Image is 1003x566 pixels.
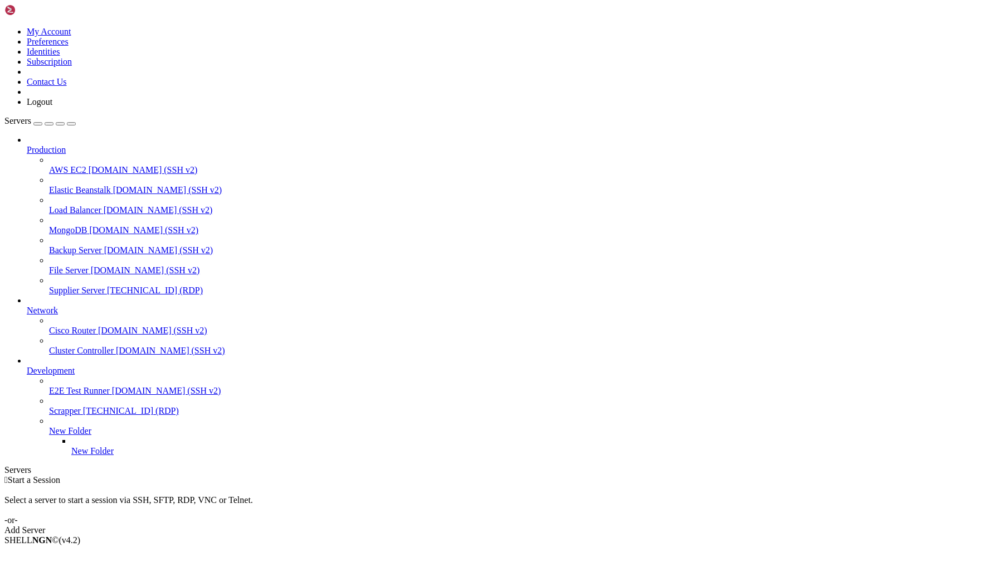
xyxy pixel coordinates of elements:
span: [TECHNICAL_ID] (RDP) [107,286,203,295]
span: File Server [49,265,89,275]
span: Supplier Server [49,286,105,295]
a: Subscription [27,57,72,66]
a: AWS EC2 [DOMAIN_NAME] (SSH v2) [49,165,999,175]
span: Cisco Router [49,326,96,335]
span: [DOMAIN_NAME] (SSH v2) [104,205,213,215]
span: [TECHNICAL_ID] (RDP) [83,406,179,415]
a: MongoDB [DOMAIN_NAME] (SSH v2) [49,225,999,235]
span: [DOMAIN_NAME] (SSH v2) [89,225,198,235]
a: Scrapper [TECHNICAL_ID] (RDP) [49,406,999,416]
a: File Server [DOMAIN_NAME] (SSH v2) [49,265,999,275]
span: Development [27,366,75,375]
a: New Folder [49,426,999,436]
span: [DOMAIN_NAME] (SSH v2) [112,386,221,395]
li: Elastic Beanstalk [DOMAIN_NAME] (SSH v2) [49,175,999,195]
span: [DOMAIN_NAME] (SSH v2) [91,265,200,275]
span: [DOMAIN_NAME] (SSH v2) [113,185,222,195]
a: Contact Us [27,77,67,86]
div: Select a server to start a session via SSH, SFTP, RDP, VNC or Telnet. -or- [4,485,999,525]
li: New Folder [49,416,999,456]
a: Cisco Router [DOMAIN_NAME] (SSH v2) [49,326,999,336]
span: Load Balancer [49,205,101,215]
span: E2E Test Runner [49,386,110,395]
li: Load Balancer [DOMAIN_NAME] (SSH v2) [49,195,999,215]
li: File Server [DOMAIN_NAME] (SSH v2) [49,255,999,275]
a: Cluster Controller [DOMAIN_NAME] (SSH v2) [49,346,999,356]
li: Production [27,135,999,296]
span: Servers [4,116,31,125]
li: New Folder [71,436,999,456]
span:  [4,475,8,485]
li: Development [27,356,999,456]
li: AWS EC2 [DOMAIN_NAME] (SSH v2) [49,155,999,175]
span: New Folder [71,446,114,456]
span: New Folder [49,426,91,436]
div: Servers [4,465,999,475]
span: Backup Server [49,245,102,255]
li: Scrapper [TECHNICAL_ID] (RDP) [49,396,999,416]
div: Add Server [4,525,999,535]
span: Elastic Beanstalk [49,185,111,195]
span: Scrapper [49,406,81,415]
span: [DOMAIN_NAME] (SSH v2) [116,346,225,355]
li: Network [27,296,999,356]
span: Cluster Controller [49,346,114,355]
a: My Account [27,27,71,36]
a: Elastic Beanstalk [DOMAIN_NAME] (SSH v2) [49,185,999,195]
li: Backup Server [DOMAIN_NAME] (SSH v2) [49,235,999,255]
a: Network [27,306,999,316]
a: Logout [27,97,52,107]
span: AWS EC2 [49,165,86,175]
a: Production [27,145,999,155]
a: Development [27,366,999,376]
span: SHELL © [4,535,80,545]
span: Start a Session [8,475,60,485]
img: Shellngn [4,4,69,16]
li: Supplier Server [TECHNICAL_ID] (RDP) [49,275,999,296]
span: [DOMAIN_NAME] (SSH v2) [89,165,198,175]
span: MongoDB [49,225,87,235]
span: 4.2.0 [59,535,81,545]
li: Cluster Controller [DOMAIN_NAME] (SSH v2) [49,336,999,356]
a: E2E Test Runner [DOMAIN_NAME] (SSH v2) [49,386,999,396]
li: E2E Test Runner [DOMAIN_NAME] (SSH v2) [49,376,999,396]
a: Preferences [27,37,69,46]
span: Network [27,306,58,315]
a: Servers [4,116,76,125]
a: New Folder [71,446,999,456]
a: Supplier Server [TECHNICAL_ID] (RDP) [49,286,999,296]
a: Load Balancer [DOMAIN_NAME] (SSH v2) [49,205,999,215]
span: [DOMAIN_NAME] (SSH v2) [104,245,213,255]
span: [DOMAIN_NAME] (SSH v2) [98,326,207,335]
li: Cisco Router [DOMAIN_NAME] (SSH v2) [49,316,999,336]
b: NGN [32,535,52,545]
a: Identities [27,47,60,56]
li: MongoDB [DOMAIN_NAME] (SSH v2) [49,215,999,235]
a: Backup Server [DOMAIN_NAME] (SSH v2) [49,245,999,255]
span: Production [27,145,66,154]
